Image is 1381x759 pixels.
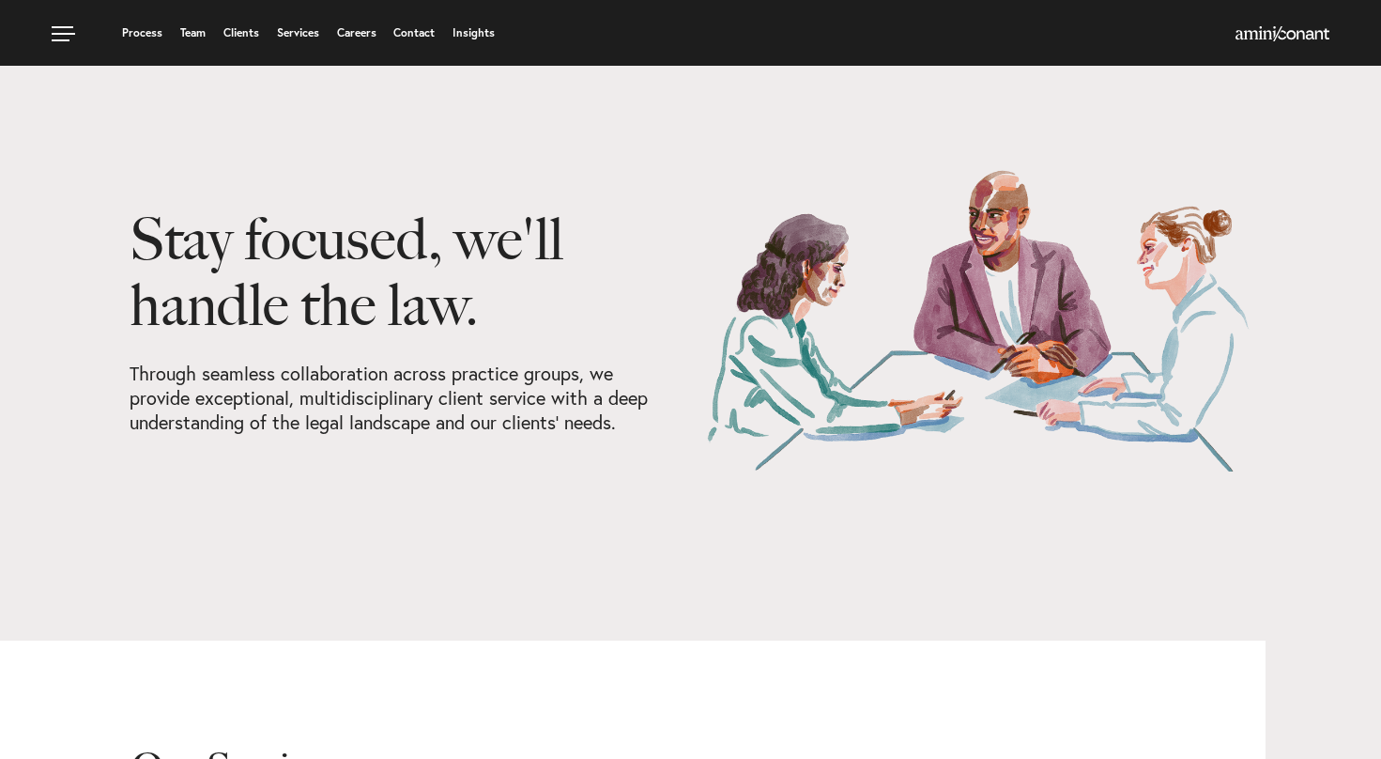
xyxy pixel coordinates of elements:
p: Through seamless collaboration across practice groups, we provide exceptional, multidisciplinary ... [130,362,677,435]
img: Our Services [705,169,1252,472]
img: Amini & Conant [1235,26,1329,41]
a: Process [122,27,162,39]
a: Clients [223,27,259,39]
a: Services [277,27,319,39]
h1: Stay focused, we'll handle the law. [130,207,677,362]
a: Contact [393,27,435,39]
a: Team [180,27,206,39]
a: Home [1235,27,1329,42]
a: Careers [337,27,376,39]
a: Insights [453,27,495,39]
